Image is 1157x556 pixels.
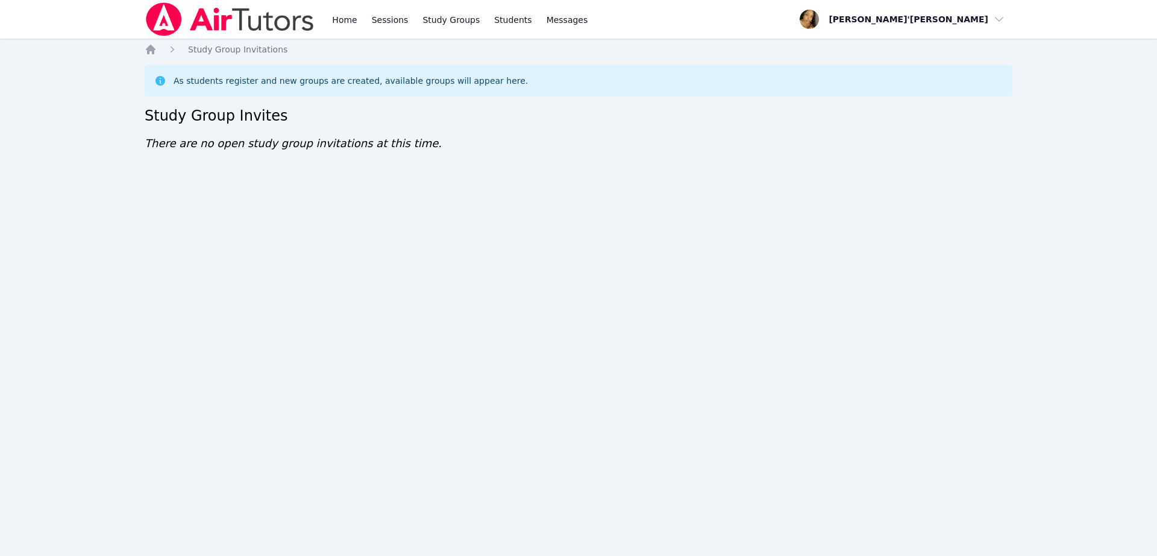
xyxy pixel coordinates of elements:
[145,137,442,150] span: There are no open study group invitations at this time.
[145,43,1012,55] nav: Breadcrumb
[174,75,528,87] div: As students register and new groups are created, available groups will appear here.
[145,2,315,36] img: Air Tutors
[145,106,1012,125] h2: Study Group Invites
[188,45,287,54] span: Study Group Invitations
[188,43,287,55] a: Study Group Invitations
[547,14,588,26] span: Messages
